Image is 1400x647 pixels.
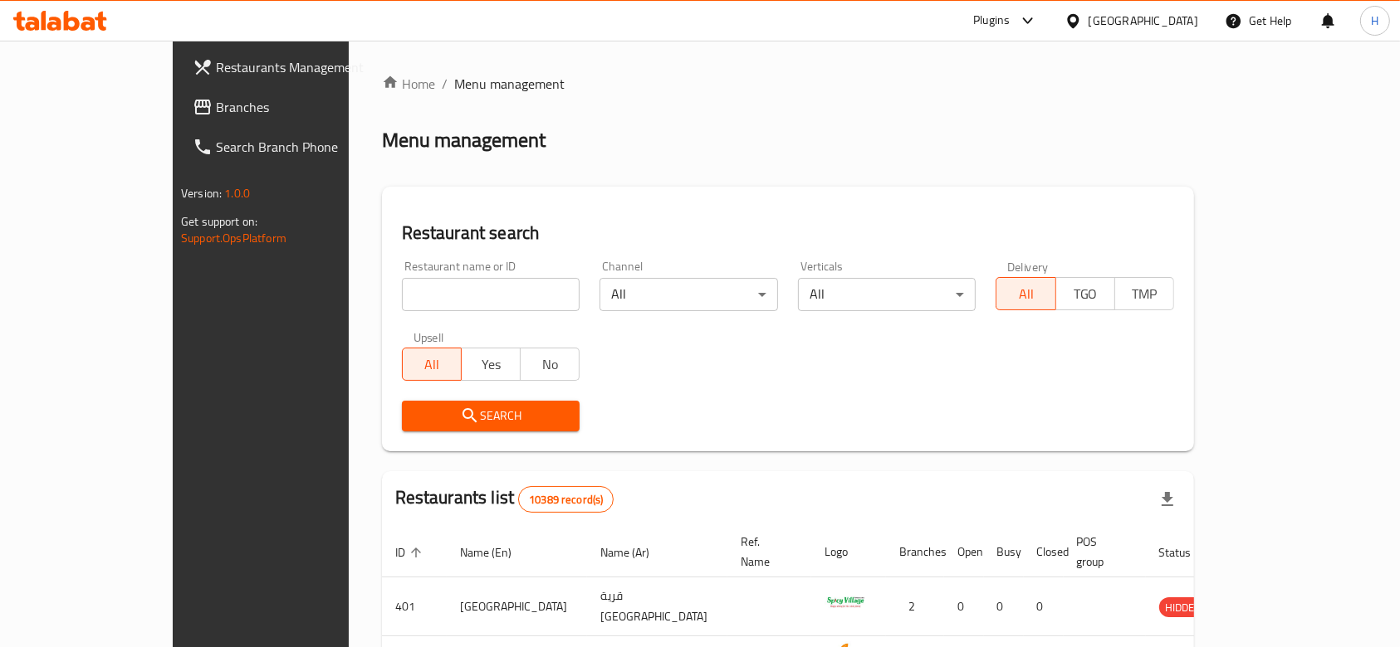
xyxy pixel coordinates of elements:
th: Closed [1024,527,1064,577]
span: POS group [1077,532,1126,572]
td: [GEOGRAPHIC_DATA] [447,577,587,636]
div: Total records count [518,486,614,513]
a: Restaurants Management [179,47,407,87]
label: Delivery [1007,260,1049,272]
button: All [996,277,1055,310]
span: 1.0.0 [224,182,250,204]
li: / [442,74,448,94]
span: Version: [181,182,222,204]
span: Status [1159,542,1213,562]
span: TGO [1063,282,1109,306]
a: Branches [179,87,407,127]
div: All [600,278,778,311]
span: Branches [216,97,394,117]
a: Support.OpsPlatform [181,227,286,249]
h2: Restaurants list [395,485,614,513]
div: All [798,278,977,311]
td: 2 [886,577,944,636]
h2: Restaurant search [402,221,1174,246]
div: Export file [1148,479,1187,519]
span: All [409,353,455,377]
td: 0 [1024,577,1064,636]
th: Open [944,527,984,577]
span: Search Branch Phone [216,137,394,157]
span: Search [415,406,567,426]
span: HIDDEN [1159,598,1209,617]
span: H [1371,12,1378,30]
span: All [1003,282,1049,306]
input: Search for restaurant name or ID.. [402,278,580,311]
span: No [527,353,573,377]
span: Menu management [454,74,565,94]
button: TMP [1114,277,1174,310]
button: All [402,348,462,381]
span: 10389 record(s) [519,492,613,508]
th: Busy [984,527,1024,577]
a: Home [382,74,435,94]
button: Yes [461,348,521,381]
h2: Menu management [382,127,546,153]
span: Yes [468,353,514,377]
label: Upsell [414,331,444,343]
button: Search [402,401,580,431]
th: Branches [886,527,944,577]
th: Logo [811,527,886,577]
span: Restaurants Management [216,57,394,77]
div: [GEOGRAPHIC_DATA] [1089,12,1198,30]
span: ID [395,542,427,562]
td: 0 [984,577,1024,636]
span: Name (Ar) [600,542,671,562]
td: 401 [382,577,447,636]
img: Spicy Village [825,582,866,624]
a: Search Branch Phone [179,127,407,167]
span: Ref. Name [741,532,791,572]
div: Plugins [973,11,1010,31]
span: Name (En) [460,542,533,562]
td: 0 [944,577,984,636]
span: TMP [1122,282,1167,306]
button: TGO [1055,277,1115,310]
span: Get support on: [181,211,257,232]
nav: breadcrumb [382,74,1194,94]
div: HIDDEN [1159,597,1209,617]
button: No [520,348,580,381]
td: قرية [GEOGRAPHIC_DATA] [587,577,727,636]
